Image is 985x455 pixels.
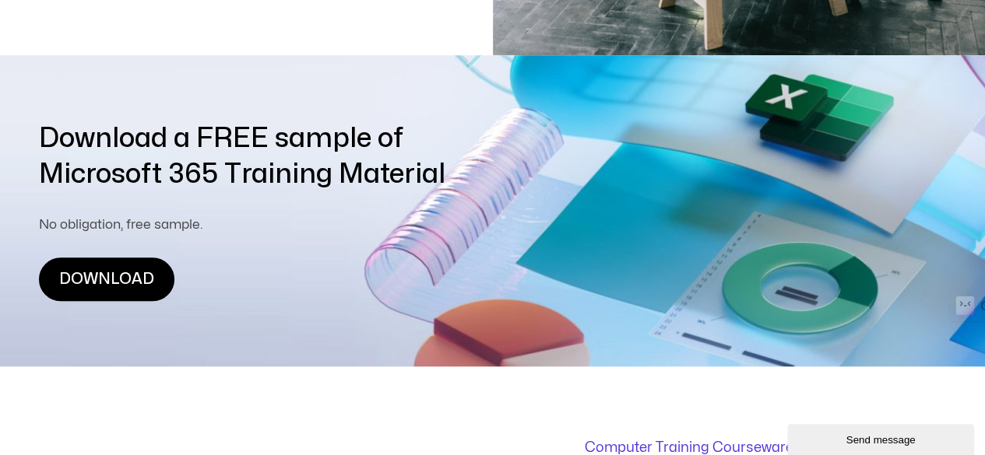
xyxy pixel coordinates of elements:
[39,215,445,234] div: No obligation, free sample.
[39,257,174,301] a: DOWNLOAD
[39,121,445,192] div: Download a FREE sample of Microsoft 365 Training Material
[787,421,977,455] iframe: chat widget
[585,441,896,455] p: Computer Training Courseware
